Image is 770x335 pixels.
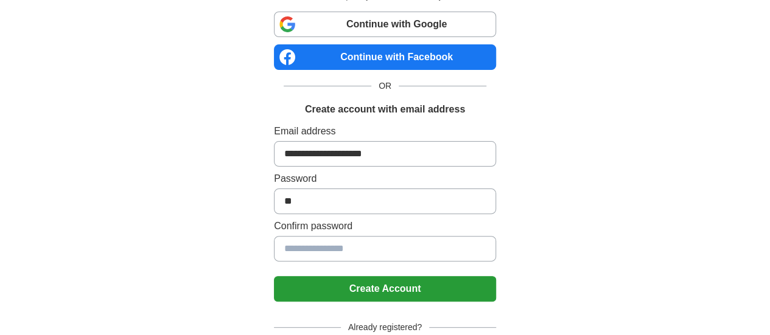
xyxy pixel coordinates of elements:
[274,276,496,302] button: Create Account
[274,124,496,139] label: Email address
[341,321,429,334] span: Already registered?
[274,44,496,70] a: Continue with Facebook
[274,171,496,186] label: Password
[274,12,496,37] a: Continue with Google
[371,80,399,92] span: OR
[305,102,465,117] h1: Create account with email address
[274,219,496,233] label: Confirm password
